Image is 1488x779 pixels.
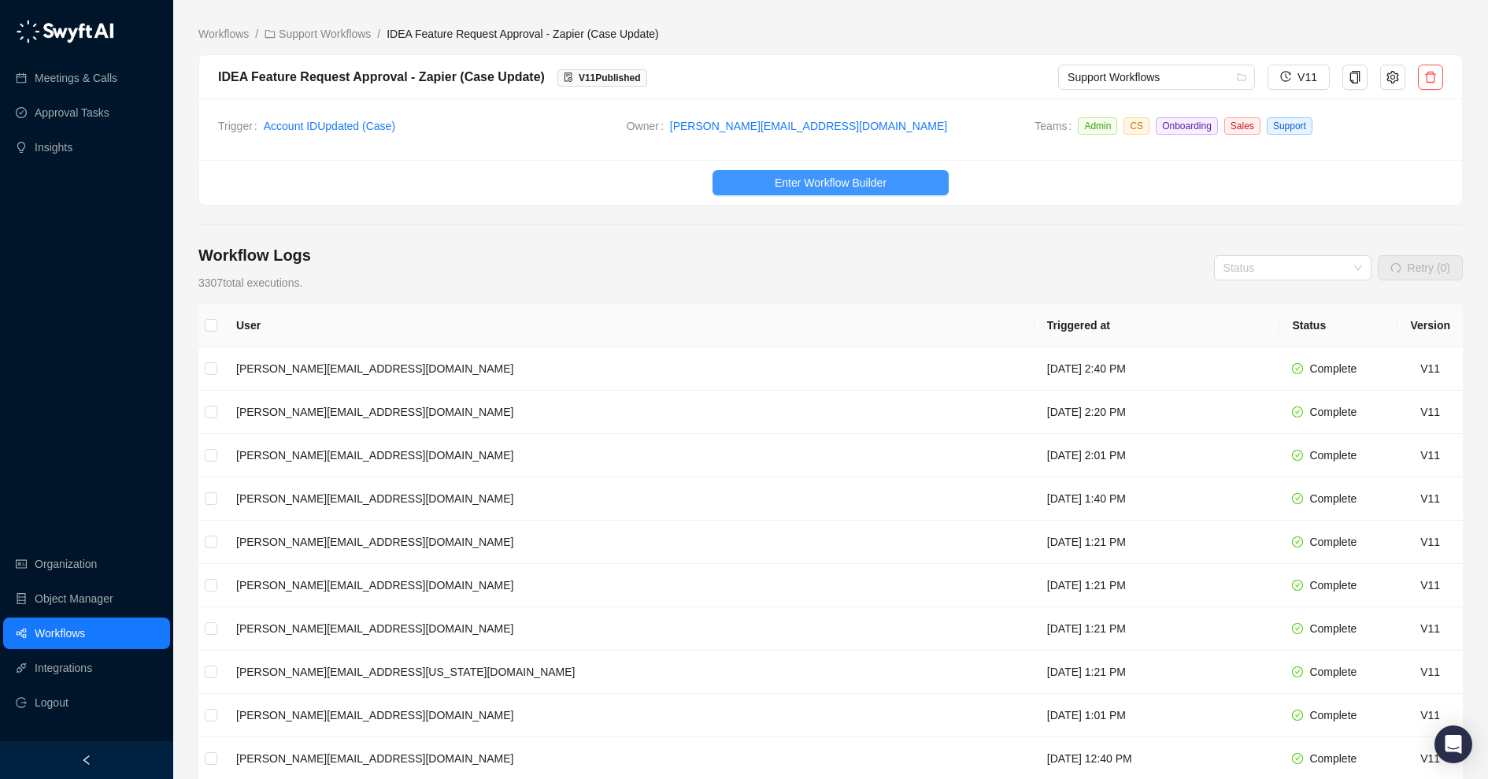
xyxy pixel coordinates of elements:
span: Complete [1309,666,1357,678]
span: Complete [1309,622,1357,635]
td: [DATE] 2:40 PM [1035,347,1280,391]
span: delete [1424,71,1437,83]
td: [PERSON_NAME][EMAIL_ADDRESS][DOMAIN_NAME] [224,521,1035,564]
td: V11 [1397,651,1463,694]
span: copy [1349,71,1361,83]
button: Enter Workflow Builder [713,170,949,195]
td: [DATE] 2:20 PM [1035,391,1280,434]
span: history [1280,71,1291,82]
span: check-circle [1292,406,1303,417]
span: left [81,755,92,766]
span: Admin [1078,117,1117,135]
span: Owner [627,117,670,135]
h4: Workflow Logs [198,244,311,266]
td: [PERSON_NAME][EMAIL_ADDRESS][DOMAIN_NAME] [224,564,1035,607]
span: check-circle [1292,493,1303,504]
span: V 11 Published [579,72,641,83]
td: [DATE] 1:21 PM [1035,564,1280,607]
span: setting [1386,71,1399,83]
th: Triggered at [1035,304,1280,347]
span: Sales [1224,117,1260,135]
span: Complete [1309,536,1357,548]
td: [DATE] 1:01 PM [1035,694,1280,737]
a: Workflows [35,618,85,649]
div: Open Intercom Messenger [1434,725,1472,763]
a: Account IDUpdated (Case) [264,120,395,132]
a: Enter Workflow Builder [199,170,1462,195]
span: Complete [1309,449,1357,462]
li: / [255,25,258,43]
td: [DATE] 1:21 PM [1035,521,1280,564]
a: Object Manager [35,583,113,614]
td: [PERSON_NAME][EMAIL_ADDRESS][DOMAIN_NAME] [224,434,1035,477]
td: [PERSON_NAME][EMAIL_ADDRESS][DOMAIN_NAME] [224,694,1035,737]
span: IDEA Feature Request Approval - Zapier (Case Update) [387,28,659,40]
span: Complete [1309,362,1357,375]
td: V11 [1397,477,1463,521]
span: Complete [1309,406,1357,418]
span: file-done [564,72,573,82]
td: [PERSON_NAME][EMAIL_ADDRESS][US_STATE][DOMAIN_NAME] [224,651,1035,694]
td: [PERSON_NAME][EMAIL_ADDRESS][DOMAIN_NAME] [224,477,1035,521]
td: V11 [1397,347,1463,391]
a: Meetings & Calls [35,62,117,94]
span: Logout [35,687,68,718]
span: check-circle [1292,450,1303,461]
td: V11 [1397,521,1463,564]
span: 3307 total executions. [198,276,302,289]
a: Insights [35,132,72,163]
td: V11 [1397,694,1463,737]
span: check-circle [1292,536,1303,547]
button: Retry (0) [1378,255,1463,280]
span: Complete [1309,752,1357,765]
th: User [224,304,1035,347]
td: V11 [1397,564,1463,607]
td: [PERSON_NAME][EMAIL_ADDRESS][DOMAIN_NAME] [224,391,1035,434]
td: [DATE] 2:01 PM [1035,434,1280,477]
span: Teams [1035,117,1078,141]
span: Support Workflows [1068,65,1246,89]
span: Complete [1309,492,1357,505]
th: Status [1279,304,1397,347]
img: logo-05li4sbe.png [16,20,114,43]
span: check-circle [1292,580,1303,591]
span: Enter Workflow Builder [775,174,887,191]
th: Version [1397,304,1463,347]
td: [PERSON_NAME][EMAIL_ADDRESS][DOMAIN_NAME] [224,347,1035,391]
span: CS [1123,117,1149,135]
button: V11 [1268,65,1330,90]
span: Complete [1309,579,1357,592]
span: check-circle [1292,710,1303,721]
span: Trigger [218,117,264,135]
a: Organization [35,548,97,580]
span: check-circle [1292,666,1303,677]
span: Complete [1309,709,1357,722]
td: [DATE] 1:21 PM [1035,607,1280,651]
td: V11 [1397,434,1463,477]
li: / [377,25,380,43]
a: Integrations [35,652,92,684]
span: Support [1267,117,1312,135]
span: check-circle [1292,363,1303,374]
a: Approval Tasks [35,97,109,128]
span: Onboarding [1156,117,1218,135]
td: V11 [1397,607,1463,651]
span: check-circle [1292,753,1303,764]
div: IDEA Feature Request Approval - Zapier (Case Update) [218,67,545,87]
span: logout [16,697,27,708]
td: [DATE] 1:40 PM [1035,477,1280,521]
span: check-circle [1292,623,1303,634]
span: folder [265,28,276,39]
a: folder Support Workflows [261,25,374,43]
td: [PERSON_NAME][EMAIL_ADDRESS][DOMAIN_NAME] [224,607,1035,651]
a: [PERSON_NAME][EMAIL_ADDRESS][DOMAIN_NAME] [670,117,947,135]
span: V11 [1297,69,1317,86]
td: [DATE] 1:21 PM [1035,651,1280,694]
td: V11 [1397,391,1463,434]
a: Workflows [195,25,252,43]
